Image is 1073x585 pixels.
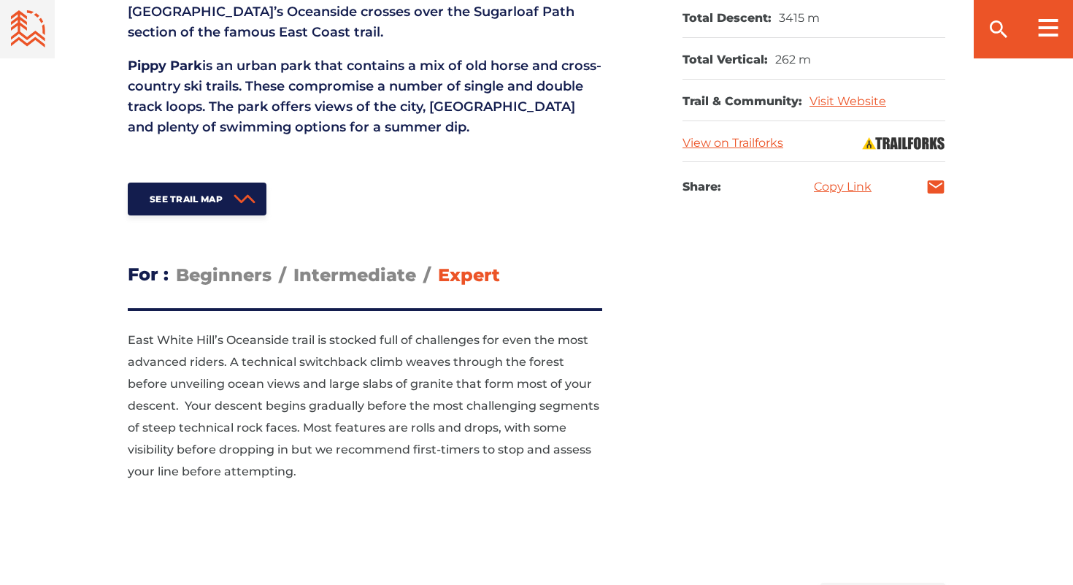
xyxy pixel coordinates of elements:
[682,136,783,150] a: View on Trailforks
[861,136,945,150] img: Trailforks
[682,53,768,68] dt: Total Vertical:
[809,94,886,108] a: Visit Website
[779,11,820,26] dd: 3415 m
[128,259,169,290] h3: For
[987,18,1010,41] ion-icon: search
[128,329,602,483] p: East White Hill’s Oceanside trail is stocked full of challenges for even the most advanced riders...
[293,264,416,286] span: Intermediate
[775,53,811,68] dd: 262 m
[176,264,272,286] span: Beginners
[682,177,721,197] h3: Share:
[128,58,202,74] strong: Pippy Park
[128,183,266,215] a: See Trail Map
[814,181,872,193] a: Copy Link
[150,194,223,204] span: See Trail Map
[682,11,772,26] dt: Total Descent:
[438,264,500,286] span: Expert
[128,56,602,137] p: is an urban park that contains a mix of old horse and cross-country ski trails. These compromise ...
[926,177,945,196] a: mail
[682,94,802,110] dt: Trail & Community:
